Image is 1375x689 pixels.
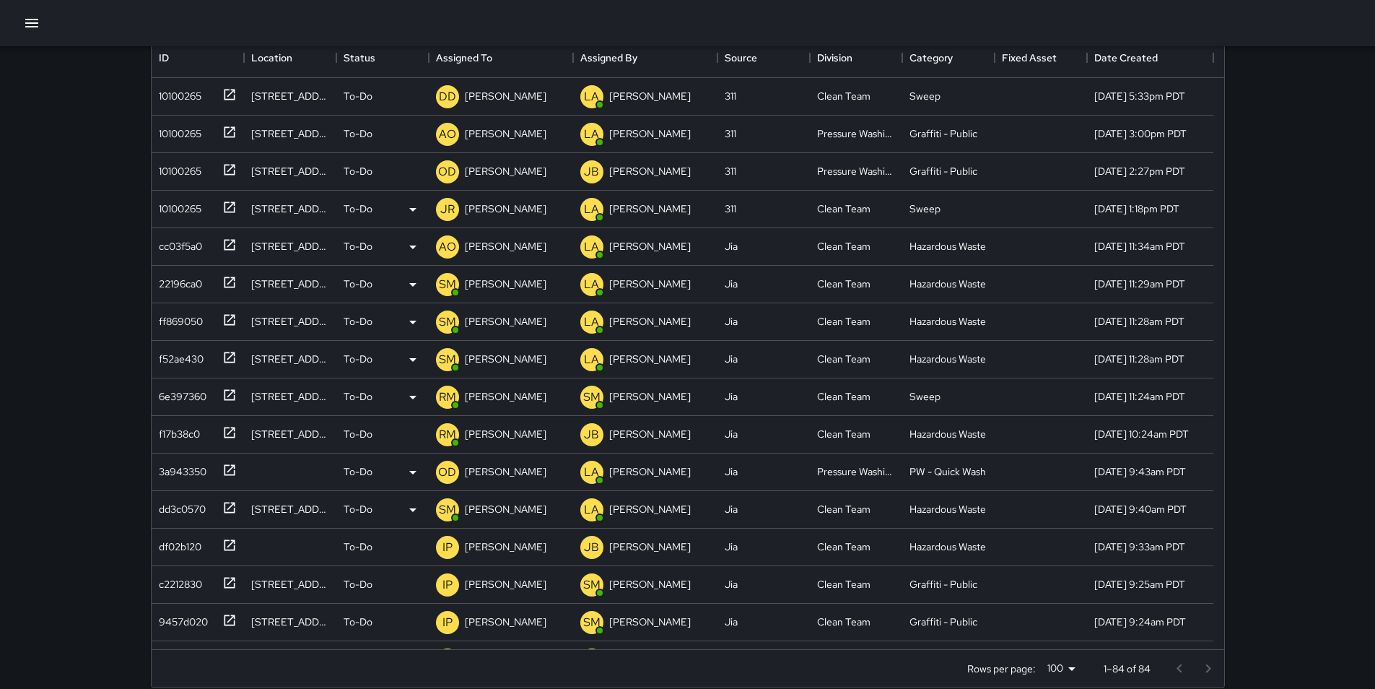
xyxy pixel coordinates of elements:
p: [PERSON_NAME] [465,615,546,629]
div: 9/22/2025, 9:24am PDT [1094,615,1186,629]
div: 9/22/2025, 11:29am PDT [1094,277,1185,291]
div: PW - Quick Wash [909,464,986,479]
div: 9457d020 [153,609,208,629]
div: Jia [725,277,738,291]
p: [PERSON_NAME] [609,201,691,216]
p: [PERSON_NAME] [609,427,691,441]
p: [PERSON_NAME] [465,427,546,441]
div: Jia [725,427,738,441]
div: Jia [725,239,738,253]
div: 171 Grove Street [251,201,329,216]
div: Graffiti - Public [909,577,977,591]
p: LA [584,126,599,143]
div: 9/22/2025, 3:00pm PDT [1094,126,1187,141]
div: 9/22/2025, 9:43am PDT [1094,464,1186,479]
div: Pressure Washing [817,464,895,479]
div: f17b38c0 [153,421,200,441]
div: 6e397360 [153,383,206,404]
div: 9/22/2025, 9:33am PDT [1094,539,1185,554]
div: Clean Team [817,314,870,329]
p: SM [439,313,456,331]
div: Pressure Washing [817,126,895,141]
div: 1390 Market Street [251,389,329,404]
div: Jia [725,577,738,591]
div: Hazardous Waste [909,427,986,441]
div: Sweep [909,89,940,103]
p: [PERSON_NAME] [465,502,546,516]
p: JB [584,426,599,443]
p: JB [584,539,599,556]
div: Category [902,38,995,78]
p: SM [583,576,601,594]
div: 9/22/2025, 11:34am PDT [1094,239,1185,253]
div: Hazardous Waste [909,502,986,516]
div: 1520 Market Street [251,577,329,591]
div: Hazardous Waste [909,239,986,253]
p: AO [439,126,456,143]
p: [PERSON_NAME] [609,126,691,141]
p: 1–84 of 84 [1104,662,1151,676]
p: LA [584,351,599,368]
p: To-Do [344,239,372,253]
div: 10100265 [153,196,201,216]
div: Hazardous Waste [909,314,986,329]
p: [PERSON_NAME] [609,277,691,291]
div: 135 Hayes Street [251,277,329,291]
p: [PERSON_NAME] [465,126,546,141]
p: [PERSON_NAME] [609,464,691,479]
p: To-Do [344,164,372,178]
div: 3a943350 [153,459,206,479]
div: Pressure Washing [817,164,895,178]
p: RM [439,389,456,406]
div: 9/22/2025, 11:28am PDT [1094,314,1184,329]
div: Graffiti - Public [909,615,977,629]
p: To-Do [344,126,372,141]
div: Assigned To [436,38,492,78]
div: Jia [725,539,738,554]
div: 100 [1042,658,1081,679]
p: RM [439,426,456,443]
p: LA [584,88,599,105]
div: c2212830 [153,571,202,591]
p: [PERSON_NAME] [465,464,546,479]
p: OD [438,163,456,181]
p: SM [439,501,456,519]
div: Clean Team [817,615,870,629]
div: 9/22/2025, 2:27pm PDT [1094,164,1185,178]
div: Status [344,38,375,78]
p: [PERSON_NAME] [609,352,691,366]
div: Clean Team [817,502,870,516]
p: [PERSON_NAME] [465,577,546,591]
div: 9/22/2025, 10:24am PDT [1094,427,1189,441]
div: dd3c0570 [153,496,206,516]
p: IP [442,614,453,631]
div: Clean Team [817,539,870,554]
p: [PERSON_NAME] [465,89,546,103]
p: [PERSON_NAME] [465,164,546,178]
div: 9/22/2025, 9:40am PDT [1094,502,1187,516]
div: cc03f5a0 [153,233,202,253]
div: 11 Van Ness Avenue [251,427,329,441]
div: Clean Team [817,89,870,103]
p: [PERSON_NAME] [609,539,691,554]
p: [PERSON_NAME] [609,89,691,103]
div: Jia [725,615,738,629]
p: JR [440,201,455,218]
div: 8aa6e2f0 [153,646,202,667]
p: To-Do [344,539,372,554]
div: 10100265 [153,121,201,141]
div: 43 11th Street [251,164,329,178]
div: Location [251,38,292,78]
div: Jia [725,502,738,516]
div: Location [244,38,336,78]
div: Source [717,38,810,78]
p: [PERSON_NAME] [465,539,546,554]
div: Date Created [1087,38,1213,78]
p: [PERSON_NAME] [609,615,691,629]
p: [PERSON_NAME] [465,352,546,366]
div: 311 [725,89,736,103]
div: 9/22/2025, 1:18pm PDT [1094,201,1179,216]
div: 311 [725,164,736,178]
div: Hazardous Waste [909,277,986,291]
div: Jia [725,389,738,404]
